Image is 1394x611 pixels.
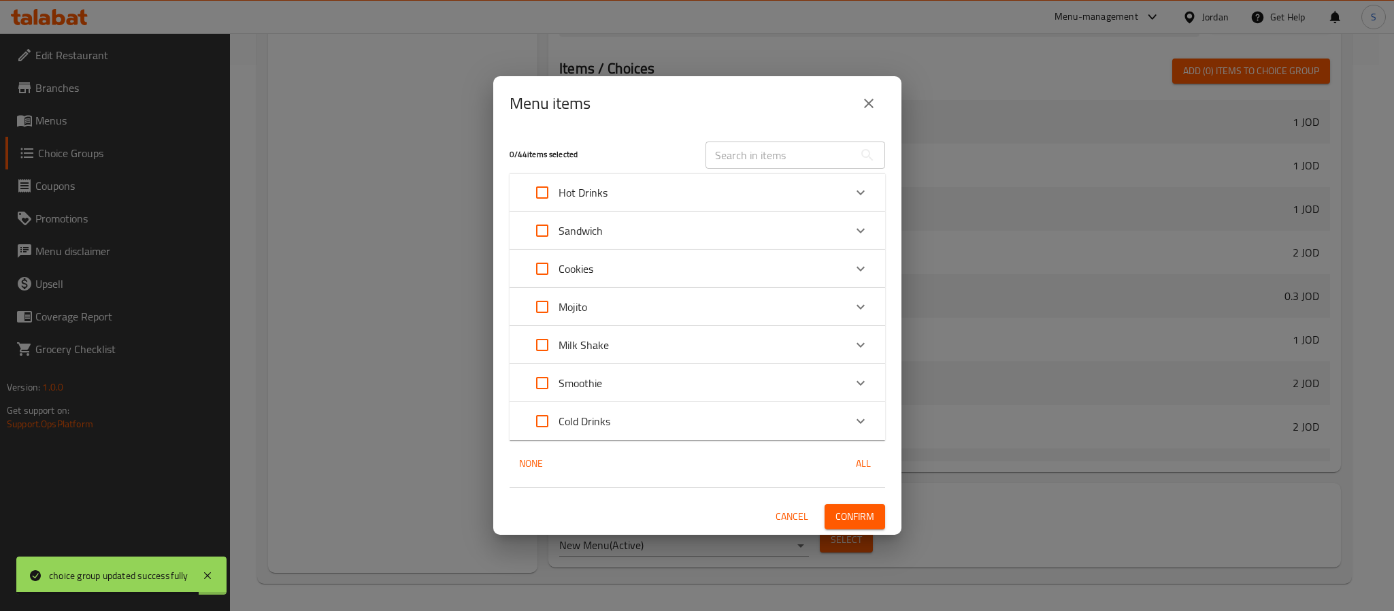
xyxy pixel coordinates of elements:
[559,299,587,315] p: Mojito
[770,504,814,529] button: Cancel
[559,375,602,391] p: Smoothie
[510,326,885,364] div: Expand
[510,174,885,212] div: Expand
[49,568,188,583] div: choice group updated successfully
[776,508,808,525] span: Cancel
[559,222,603,239] p: Sandwich
[706,142,854,169] input: Search in items
[510,288,885,326] div: Expand
[510,250,885,288] div: Expand
[510,93,591,114] h2: Menu items
[847,455,880,472] span: All
[559,413,610,429] p: Cold Drinks
[842,451,885,476] button: All
[559,184,608,201] p: Hot Drinks
[510,212,885,250] div: Expand
[835,508,874,525] span: Confirm
[510,402,885,440] div: Expand
[510,451,553,476] button: None
[825,504,885,529] button: Confirm
[559,337,609,353] p: Milk Shake
[852,87,885,120] button: close
[515,455,548,472] span: None
[510,364,885,402] div: Expand
[559,261,593,277] p: Cookies
[510,149,689,161] h5: 0 / 44 items selected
